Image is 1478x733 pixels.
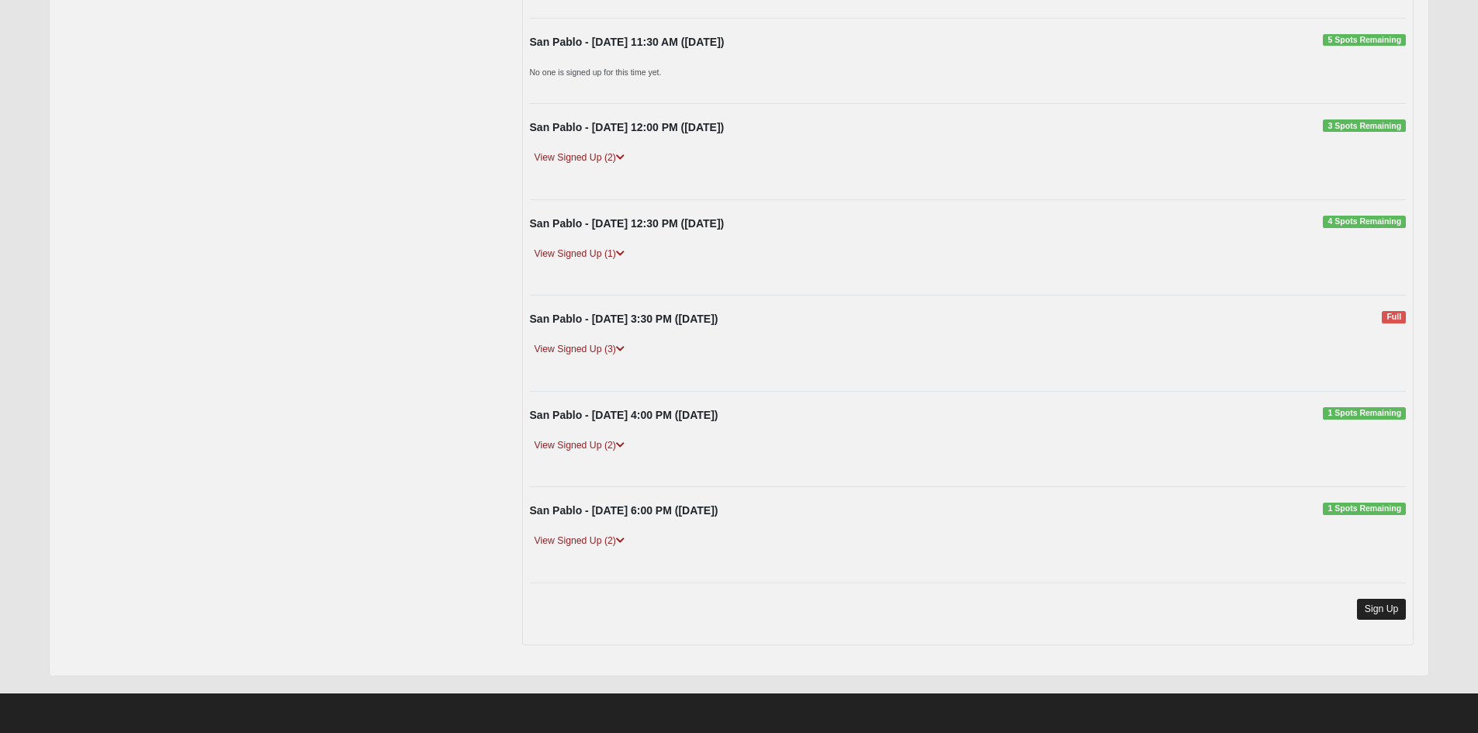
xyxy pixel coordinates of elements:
[1323,503,1406,515] span: 1 Spots Remaining
[530,150,629,166] a: View Signed Up (2)
[1357,599,1407,620] a: Sign Up
[1382,311,1406,323] span: Full
[530,437,629,454] a: View Signed Up (2)
[530,217,725,230] strong: San Pablo - [DATE] 12:30 PM ([DATE])
[530,36,725,48] strong: San Pablo - [DATE] 11:30 AM ([DATE])
[1323,407,1406,420] span: 1 Spots Remaining
[530,504,718,517] strong: San Pablo - [DATE] 6:00 PM ([DATE])
[1323,119,1406,132] span: 3 Spots Remaining
[530,533,629,549] a: View Signed Up (2)
[530,341,629,358] a: View Signed Up (3)
[1323,34,1406,47] span: 5 Spots Remaining
[530,313,718,325] strong: San Pablo - [DATE] 3:30 PM ([DATE])
[530,67,662,77] small: No one is signed up for this time yet.
[530,246,629,262] a: View Signed Up (1)
[1323,216,1406,228] span: 4 Spots Remaining
[530,121,725,133] strong: San Pablo - [DATE] 12:00 PM ([DATE])
[530,409,718,421] strong: San Pablo - [DATE] 4:00 PM ([DATE])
